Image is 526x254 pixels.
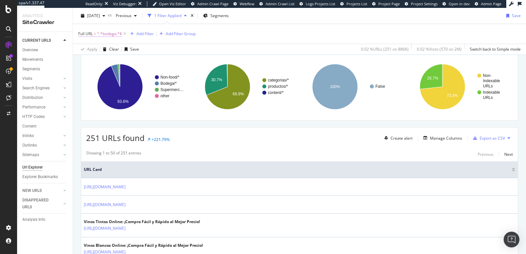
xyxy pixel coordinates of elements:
span: vs [108,12,113,18]
span: Segments [210,13,229,18]
a: Inlinks [22,132,61,139]
div: Explorer Bookmarks [22,173,58,180]
a: Sitemaps [22,151,61,158]
text: categorias/* [268,78,289,82]
text: Bodega/* [160,81,177,86]
div: Vinos Blancos Online: ¡Compra Fácil y Rápido al Mejor Precio! [84,242,203,248]
a: Analysis Info [22,216,68,223]
text: 26.7% [427,76,438,81]
span: URL Card [84,167,510,173]
div: Distribution [22,94,43,101]
a: Segments [22,66,68,73]
a: Performance [22,104,61,111]
span: 2025 Sep. 29th [87,13,100,18]
text: 30.7% [211,78,222,82]
a: Admin Page [475,1,501,7]
a: Open in dev [442,1,470,7]
div: Content [22,123,36,130]
a: Admin Crawl List [259,1,295,7]
text: Indexable [483,90,500,95]
a: HTTP Codes [22,113,61,120]
span: Full URL [78,31,93,36]
a: Content [22,123,68,130]
div: Visits [22,75,32,82]
button: Previous [478,150,493,158]
a: Distribution [22,94,61,101]
div: Save [512,13,521,18]
span: Webflow [240,1,254,6]
div: Clear [109,46,119,52]
a: CURRENT URLS [22,37,61,44]
div: Segments [22,66,40,73]
a: Webflow [233,1,254,7]
a: Overview [22,47,68,54]
div: Overview [22,47,38,54]
a: Outlinks [22,142,61,149]
div: Inlinks [22,132,34,139]
span: Admin Crawl Page [197,1,228,6]
div: CURRENT URLS [22,37,51,44]
span: Open Viz Editor [159,1,186,6]
div: Analytics [22,13,67,19]
div: Next [504,151,513,157]
div: Manage Columns [430,135,462,141]
button: Create alert [382,133,413,143]
div: Export as CSV [480,135,505,141]
a: NEW URLS [22,187,61,194]
button: Switch back to Simple mode [467,44,521,55]
div: 0.02 % Visits ( 570 on 2M ) [417,46,462,52]
button: Segments [201,11,231,21]
text: 68.9% [233,92,244,96]
div: Create alert [391,135,413,141]
button: Apply [78,44,97,55]
div: A chart. [194,58,297,115]
div: Save [130,46,139,52]
button: 1 Filter Applied [145,11,189,21]
button: Next [504,150,513,158]
span: Projects List [347,1,367,6]
button: Save [122,44,139,55]
a: [URL][DOMAIN_NAME] [84,225,126,232]
span: Previous [113,13,131,18]
text: False [375,84,385,89]
span: Logs Projects List [306,1,335,6]
span: ^.*bodega.*$ [97,29,122,38]
a: Project Settings [405,1,438,7]
button: Manage Columns [421,134,462,142]
a: Project Page [372,1,400,7]
a: Projects List [340,1,367,7]
a: Search Engines [22,85,61,92]
div: +221.79% [152,137,170,142]
div: Analysis Info [22,216,45,223]
text: 73.3% [447,93,458,98]
div: Add Filter [136,31,154,36]
svg: A chart. [86,58,189,115]
button: [DATE] [78,11,108,21]
button: Clear [100,44,119,55]
div: Performance [22,104,45,111]
button: Save [504,11,521,21]
div: Search Engines [22,85,50,92]
svg: A chart. [301,58,404,115]
text: URLs [483,95,493,100]
div: HTTP Codes [22,113,45,120]
span: Admin Page [481,1,501,6]
div: 1 Filter Applied [154,13,181,18]
div: NEW URLS [22,187,42,194]
text: Supermerc… [160,87,184,92]
text: productos/* [268,84,288,89]
svg: A chart. [409,58,512,115]
a: Explorer Bookmarks [22,173,68,180]
button: Add Filter Group [157,30,196,38]
text: other [160,94,169,98]
div: Outlinks [22,142,37,149]
a: Url Explorer [22,164,68,171]
div: Vinos Tintos Online: ¡Compra Fácil y Rápido al Mejor Precio! [84,219,200,225]
div: 0.02 % URLs ( 251 on 886K ) [361,46,409,52]
div: Previous [478,151,493,157]
text: content/* [268,90,284,95]
div: Showing 1 to 50 of 251 entries [86,150,141,158]
span: Project Settings [411,1,438,6]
